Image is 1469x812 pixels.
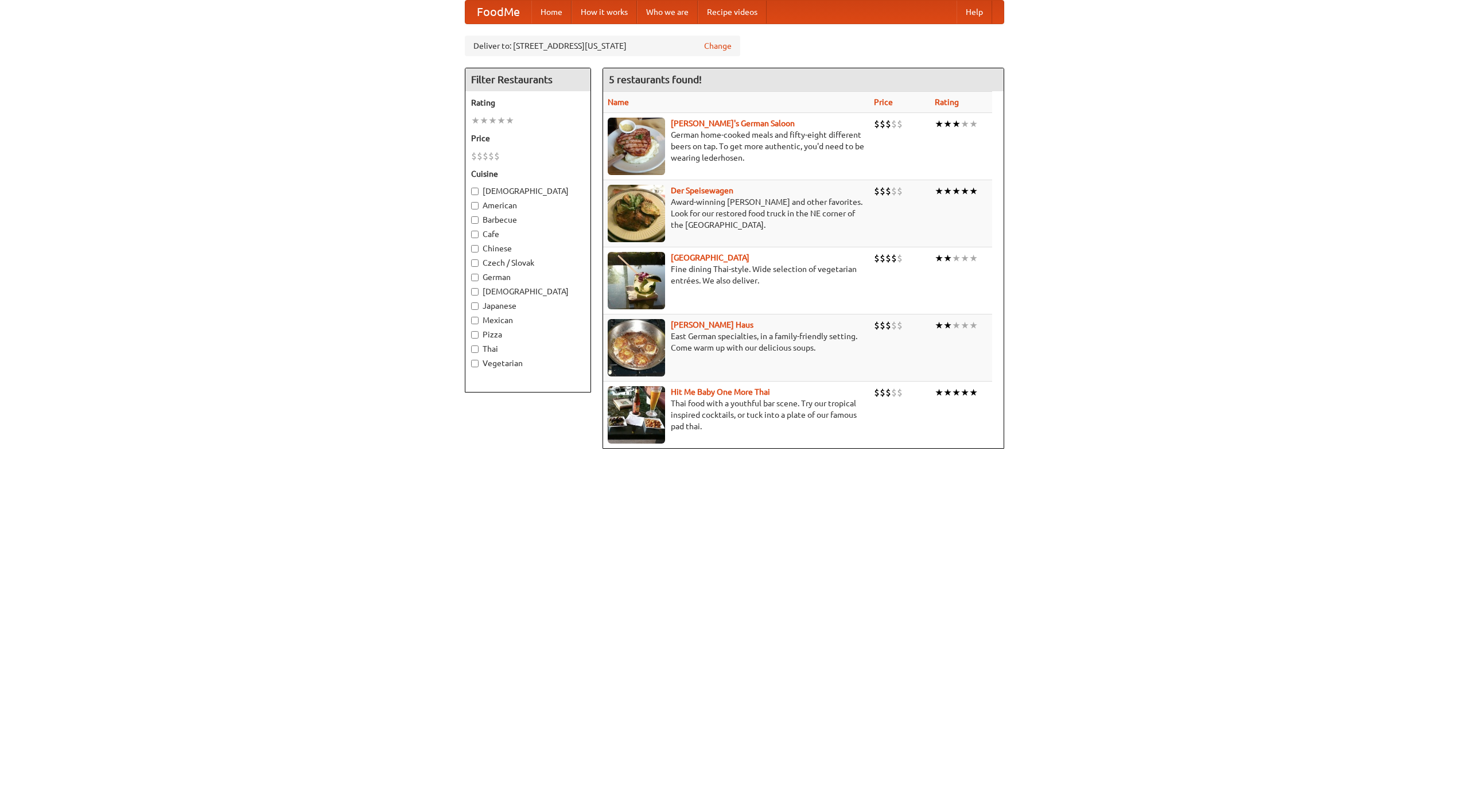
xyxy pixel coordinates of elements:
[943,319,952,332] li: ★
[897,319,903,332] li: $
[465,1,531,24] a: FoodMe
[608,331,865,353] p: East German specialties, in a family-friendly setting. Come warm up with our delicious soups.
[943,252,952,265] li: ★
[952,118,961,130] li: ★
[891,386,897,399] li: $
[671,119,795,128] a: [PERSON_NAME]'s German Saloon
[957,1,992,24] a: Help
[961,252,969,265] li: ★
[698,1,767,24] a: Recipe videos
[471,228,585,240] label: Cafe
[885,252,891,265] li: $
[477,150,483,162] li: $
[935,98,959,107] a: Rating
[880,185,885,197] li: $
[885,386,891,399] li: $
[897,185,903,197] li: $
[483,150,488,162] li: $
[891,319,897,332] li: $
[897,118,903,130] li: $
[488,114,497,127] li: ★
[874,252,880,265] li: $
[943,185,952,197] li: ★
[943,386,952,399] li: ★
[471,214,585,226] label: Barbecue
[465,36,740,56] div: Deliver to: [STREET_ADDRESS][US_STATE]
[471,302,479,310] input: Japanese
[471,358,585,369] label: Vegetarian
[488,150,494,162] li: $
[471,200,585,211] label: American
[608,252,665,309] img: satay.jpg
[471,329,585,340] label: Pizza
[935,386,943,399] li: ★
[531,1,572,24] a: Home
[609,74,702,85] ng-pluralize: 5 restaurants found!
[952,319,961,332] li: ★
[704,40,732,52] a: Change
[874,386,880,399] li: $
[874,185,880,197] li: $
[471,202,479,209] input: American
[471,314,585,326] label: Mexican
[874,118,880,130] li: $
[471,300,585,312] label: Japanese
[969,252,978,265] li: ★
[897,386,903,399] li: $
[471,271,585,283] label: German
[671,387,770,397] b: Hit Me Baby One More Thai
[480,114,488,127] li: ★
[465,68,590,91] h4: Filter Restaurants
[471,274,479,281] input: German
[880,319,885,332] li: $
[891,252,897,265] li: $
[471,133,585,144] h5: Price
[891,185,897,197] li: $
[471,259,479,267] input: Czech / Slovak
[969,319,978,332] li: ★
[471,150,477,162] li: $
[874,98,893,107] a: Price
[608,319,665,376] img: kohlhaus.jpg
[891,118,897,130] li: $
[608,185,665,242] img: speisewagen.jpg
[608,263,865,286] p: Fine dining Thai-style. Wide selection of vegetarian entrées. We also deliver.
[897,252,903,265] li: $
[885,185,891,197] li: $
[952,386,961,399] li: ★
[961,185,969,197] li: ★
[874,319,880,332] li: $
[471,114,480,127] li: ★
[935,118,943,130] li: ★
[671,253,749,262] b: [GEOGRAPHIC_DATA]
[471,97,585,108] h5: Rating
[671,320,753,329] a: [PERSON_NAME] Haus
[880,118,885,130] li: $
[471,231,479,238] input: Cafe
[471,331,479,339] input: Pizza
[961,319,969,332] li: ★
[935,185,943,197] li: ★
[471,188,479,195] input: [DEMOGRAPHIC_DATA]
[471,257,585,269] label: Czech / Slovak
[671,186,733,195] a: Der Speisewagen
[572,1,637,24] a: How it works
[471,343,585,355] label: Thai
[471,243,585,254] label: Chinese
[880,386,885,399] li: $
[637,1,698,24] a: Who we are
[608,98,629,107] a: Name
[969,118,978,130] li: ★
[471,245,479,252] input: Chinese
[943,118,952,130] li: ★
[471,216,479,224] input: Barbecue
[961,118,969,130] li: ★
[608,129,865,164] p: German home-cooked meals and fifty-eight different beers on tap. To get more authentic, you'd nee...
[885,118,891,130] li: $
[885,319,891,332] li: $
[608,118,665,175] img: esthers.jpg
[471,168,585,180] h5: Cuisine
